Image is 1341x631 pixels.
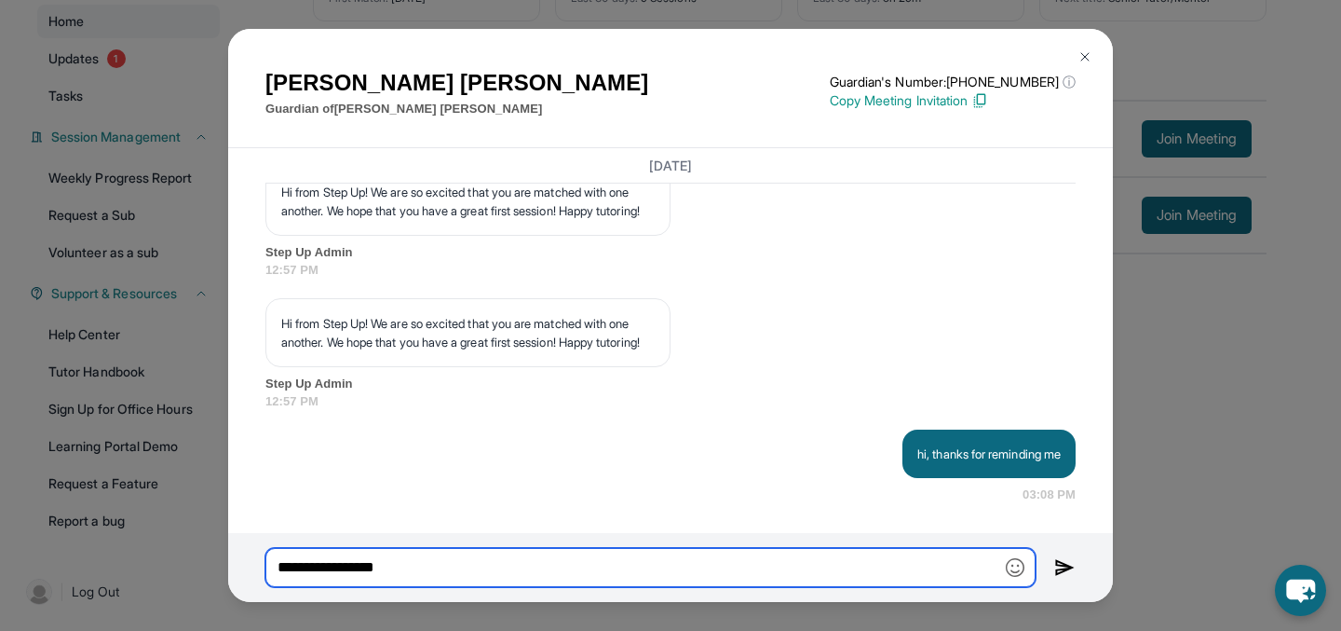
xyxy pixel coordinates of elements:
span: Step Up Admin [265,375,1076,393]
img: Emoji [1006,558,1024,577]
p: Hi from Step Up! We are so excited that you are matched with one another. We hope that you have a... [281,314,655,351]
p: hi, thanks for reminding me [917,445,1061,463]
img: Send icon [1054,556,1076,579]
h1: [PERSON_NAME] [PERSON_NAME] [265,66,648,100]
h3: [DATE] [265,156,1076,174]
button: chat-button [1275,565,1326,616]
span: 03:08 PM [1023,486,1076,504]
img: Copy Icon [971,92,988,109]
p: Copy Meeting Invitation [830,91,1076,110]
p: Hi from Step Up! We are so excited that you are matched with one another. We hope that you have a... [281,183,655,220]
p: Guardian of [PERSON_NAME] [PERSON_NAME] [265,100,648,118]
span: Step Up Admin [265,243,1076,262]
p: Guardian's Number: [PHONE_NUMBER] [830,73,1076,91]
img: Close Icon [1077,49,1092,64]
span: 12:57 PM [265,392,1076,411]
span: 12:57 PM [265,261,1076,280]
span: ⓘ [1063,73,1076,91]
